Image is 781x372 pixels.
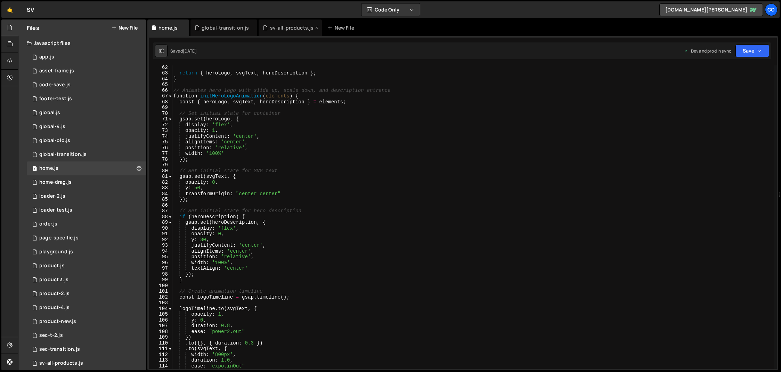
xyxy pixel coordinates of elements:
div: 14248/37029.js [27,259,146,273]
div: 91 [149,231,172,237]
div: 14248/36733.js [27,245,146,259]
div: 78 [149,157,172,163]
div: 103 [149,300,172,306]
div: 14248/42526.js [27,189,146,203]
div: 109 [149,334,172,340]
div: 111 [149,346,172,352]
div: 110 [149,340,172,346]
div: 112 [149,352,172,358]
a: go [765,3,778,16]
div: 81 [149,174,172,180]
div: 93 [149,243,172,248]
div: 100 [149,283,172,289]
div: product-2.js [39,291,70,297]
div: order.js [39,221,57,227]
div: 65 [149,82,172,88]
div: 99 [149,277,172,283]
div: asset-frame.js [39,68,74,74]
div: global-old.js [39,137,70,144]
div: 92 [149,237,172,243]
div: 102 [149,294,172,300]
div: 113 [149,357,172,363]
div: 90 [149,225,172,231]
div: 95 [149,254,172,260]
div: global.js [39,110,60,116]
div: product 3.js [39,277,68,283]
div: 66 [149,88,172,94]
div: product-new.js [39,318,76,325]
div: global-4.js [39,124,65,130]
div: 83 [149,185,172,191]
div: 68 [149,99,172,105]
div: 14248/40451.js [27,329,146,342]
div: [DATE] [183,48,197,54]
div: 94 [149,248,172,254]
div: home-drag.js [39,179,72,185]
div: 105 [149,311,172,317]
div: 86 [149,203,172,208]
div: footer-test.js [39,96,72,102]
div: 14248/37414.js [27,134,146,148]
div: app.js [39,54,54,60]
div: 97 [149,266,172,271]
div: 82 [149,180,172,185]
div: 98 [149,271,172,277]
div: 89 [149,220,172,225]
div: sec-transition.js [39,346,80,353]
div: 62 [149,65,172,71]
div: 107 [149,323,172,329]
div: 63 [149,70,172,76]
div: playground.js [39,249,73,255]
div: sec-t-2.js [39,332,63,339]
div: 14248/37103.js [27,287,146,301]
div: 88 [149,214,172,220]
div: 14248/40457.js [27,175,146,189]
div: 14248/38890.js [27,161,146,175]
div: 14248/38116.js [27,120,146,134]
div: 80 [149,168,172,174]
div: 14248/36682.js [27,356,146,370]
div: 106 [149,317,172,323]
div: global-transition.js [39,151,87,158]
div: New File [327,24,357,31]
h2: Files [27,24,39,32]
div: 14248/38152.js [27,50,146,64]
div: 14248/37799.js [27,106,146,120]
div: 14248/38114.js [27,301,146,315]
a: 🤙 [1,1,18,18]
div: 84 [149,191,172,197]
a: [DOMAIN_NAME][PERSON_NAME] [659,3,763,16]
div: 104 [149,306,172,312]
div: Javascript files [18,36,146,50]
div: page-specific.js [39,235,79,241]
div: 96 [149,260,172,266]
div: home.js [39,165,58,172]
div: 76 [149,145,172,151]
span: 1 [33,166,37,172]
div: sv-all-products.js [270,24,314,31]
div: 64 [149,76,172,82]
div: 108 [149,329,172,335]
div: 73 [149,128,172,134]
div: 14248/41685.js [27,148,146,161]
div: 87 [149,208,172,214]
div: 70 [149,111,172,117]
div: loader-test.js [39,207,72,213]
div: product-4.js [39,304,70,311]
button: Save [735,45,769,57]
div: 14248/42454.js [27,203,146,217]
div: product.js [39,263,65,269]
div: global-transition.js [202,24,249,31]
div: 67 [149,93,172,99]
div: 85 [149,197,172,203]
div: loader-2.js [39,193,65,199]
div: 14248/44462.js [27,92,146,106]
div: 14248/39945.js [27,315,146,329]
div: Saved [170,48,197,54]
div: 79 [149,162,172,168]
div: Dev and prod in sync [684,48,731,54]
div: 14248/44943.js [27,64,146,78]
button: New File [112,25,138,31]
div: 69 [149,105,172,111]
